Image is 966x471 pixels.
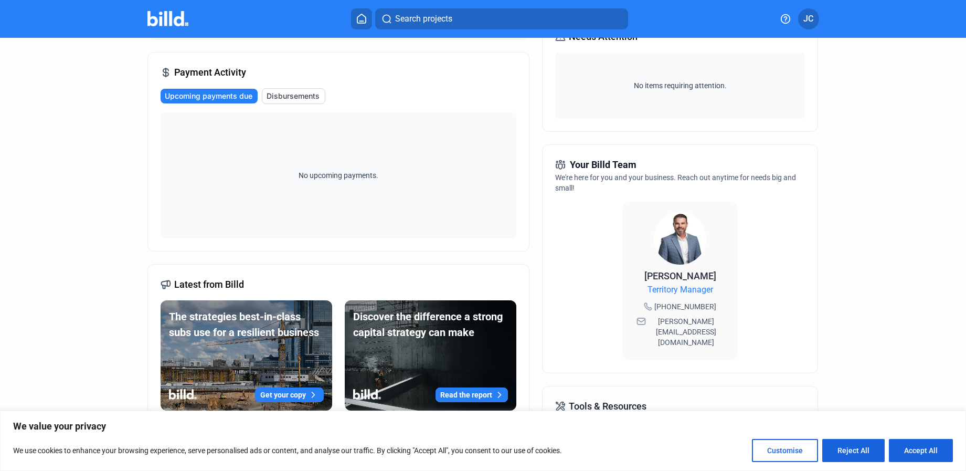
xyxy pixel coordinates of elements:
[375,8,628,29] button: Search projects
[752,439,818,462] button: Customise
[13,444,562,457] p: We use cookies to enhance your browsing experience, serve personalised ads or content, and analys...
[292,170,385,181] span: No upcoming payments.
[648,316,724,348] span: [PERSON_NAME][EMAIL_ADDRESS][DOMAIN_NAME]
[147,11,189,26] img: Billd Company Logo
[174,65,246,80] span: Payment Activity
[798,8,819,29] button: JC
[353,309,508,340] div: Discover the difference a strong capital strategy can make
[169,309,324,340] div: The strategies best-in-class subs use for a resilient business
[889,439,953,462] button: Accept All
[822,439,885,462] button: Reject All
[255,388,324,402] button: Get your copy
[267,91,320,101] span: Disbursements
[654,212,706,265] img: Territory Manager
[174,277,244,292] span: Latest from Billd
[555,173,796,192] span: We're here for you and your business. Reach out anytime for needs big and small!
[803,13,813,25] span: JC
[395,13,452,25] span: Search projects
[647,284,713,296] span: Territory Manager
[644,270,716,281] span: [PERSON_NAME]
[436,388,508,402] button: Read the report
[13,420,953,433] p: We value your privacy
[262,88,325,104] button: Disbursements
[570,158,636,172] span: Your Billd Team
[559,80,801,91] span: No items requiring attention.
[165,91,252,101] span: Upcoming payments due
[161,89,258,103] button: Upcoming payments due
[654,301,716,312] span: [PHONE_NUMBER]
[569,399,646,414] span: Tools & Resources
